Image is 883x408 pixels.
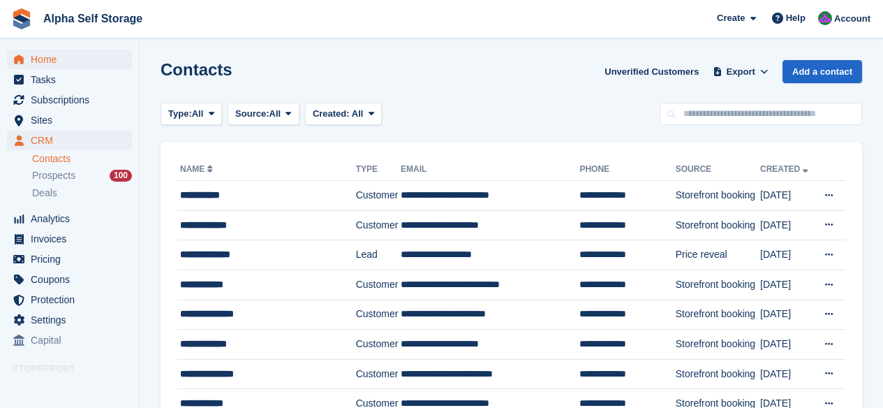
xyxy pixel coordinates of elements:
a: menu [7,70,132,89]
a: menu [7,229,132,249]
a: menu [7,249,132,269]
div: 100 [110,170,132,182]
td: Customer [356,181,401,211]
td: Storefront booking [676,181,760,211]
span: Invoices [31,229,114,249]
span: CRM [31,131,114,150]
span: Help [786,11,806,25]
span: Account [834,12,870,26]
td: Customer [356,359,401,389]
a: menu [7,209,132,228]
button: Created: All [305,103,382,126]
td: Storefront booking [676,270,760,300]
a: Created [760,164,811,174]
span: Tasks [31,70,114,89]
a: Prospects 100 [32,168,132,183]
td: Customer [356,210,401,240]
span: Home [31,50,114,69]
a: Add a contact [782,60,862,83]
span: Source: [235,107,269,121]
span: Created: [313,108,350,119]
img: stora-icon-8386f47178a22dfd0bd8f6a31ec36ba5ce8667c1dd55bd0f319d3a0aa187defe.svg [11,8,32,29]
span: Prospects [32,169,75,182]
span: All [192,107,204,121]
a: menu [7,90,132,110]
span: Settings [31,310,114,330]
td: Lead [356,240,401,270]
span: Analytics [31,209,114,228]
button: Export [710,60,771,83]
td: Customer [356,270,401,300]
td: Customer [356,330,401,360]
td: Customer [356,300,401,330]
th: Phone [579,159,675,181]
span: All [269,107,281,121]
span: Subscriptions [31,90,114,110]
span: Pricing [31,249,114,269]
td: Storefront booking [676,300,760,330]
button: Source: All [228,103,299,126]
span: Deals [32,187,57,200]
th: Email [401,159,579,181]
td: [DATE] [760,330,815,360]
td: Storefront booking [676,210,760,240]
td: [DATE] [760,181,815,211]
span: Capital [31,330,114,350]
td: Price reveal [676,240,760,270]
a: menu [7,290,132,309]
a: menu [7,131,132,150]
span: Storefront [13,362,139,376]
a: Contacts [32,152,132,166]
h1: Contacts [161,60,232,79]
td: [DATE] [760,210,815,240]
span: Create [717,11,745,25]
span: Sites [31,110,114,130]
a: Alpha Self Storage [38,7,148,30]
th: Source [676,159,760,181]
a: Name [180,164,216,174]
td: [DATE] [760,300,815,330]
td: [DATE] [760,270,815,300]
span: All [352,108,364,119]
a: menu [7,110,132,130]
th: Type [356,159,401,181]
a: menu [7,270,132,289]
a: menu [7,310,132,330]
img: James Bambury [818,11,832,25]
a: menu [7,330,132,350]
td: Storefront booking [676,359,760,389]
a: Deals [32,186,132,201]
span: Type: [168,107,192,121]
td: [DATE] [760,359,815,389]
a: menu [7,50,132,69]
span: Export [727,65,755,79]
a: Unverified Customers [599,60,704,83]
span: Protection [31,290,114,309]
button: Type: All [161,103,222,126]
td: Storefront booking [676,330,760,360]
span: Coupons [31,270,114,289]
td: [DATE] [760,240,815,270]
